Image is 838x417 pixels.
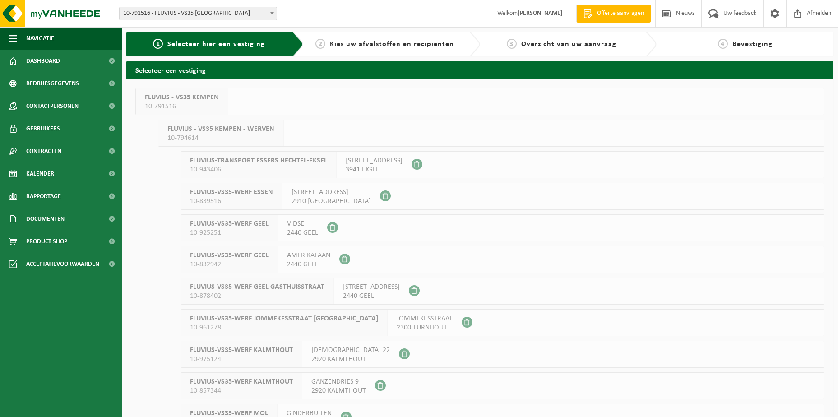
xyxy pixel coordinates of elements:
[26,50,60,72] span: Dashboard
[26,185,61,208] span: Rapportage
[292,188,371,197] span: [STREET_ADDRESS]
[343,292,400,301] span: 2440 GEEL
[190,188,273,197] span: FLUVIUS-VS35-WERF ESSEN
[26,72,79,95] span: Bedrijfsgegevens
[311,377,366,386] span: GANZENDRIES 9
[718,39,728,49] span: 4
[397,323,453,332] span: 2300 TURNHOUT
[126,61,833,79] h2: Selecteer een vestiging
[190,219,269,228] span: FLUVIUS-VS35-WERF GEEL
[26,230,67,253] span: Product Shop
[145,102,219,111] span: 10-791516
[287,260,330,269] span: 2440 GEEL
[145,93,219,102] span: FLUVIUS - VS35 KEMPEN
[330,41,454,48] span: Kies uw afvalstoffen en recipiënten
[576,5,651,23] a: Offerte aanvragen
[311,346,390,355] span: [DEMOGRAPHIC_DATA] 22
[346,156,403,165] span: [STREET_ADDRESS]
[26,117,60,140] span: Gebruikers
[311,355,390,364] span: 2920 KALMTHOUT
[190,156,327,165] span: FLUVIUS-TRANSPORT ESSERS HECHTEL-EKSEL
[120,7,277,20] span: 10-791516 - FLUVIUS - VS35 KEMPEN
[190,292,324,301] span: 10-878402
[190,283,324,292] span: FLUVIUS-VS35-WERF GEEL GASTHUISSTRAAT
[287,228,318,237] span: 2440 GEEL
[190,314,378,323] span: FLUVIUS-VS35-WERF JOMMEKESSTRAAT [GEOGRAPHIC_DATA]
[732,41,773,48] span: Bevestiging
[119,7,277,20] span: 10-791516 - FLUVIUS - VS35 KEMPEN
[190,165,327,174] span: 10-943406
[26,95,79,117] span: Contactpersonen
[190,197,273,206] span: 10-839516
[190,260,269,269] span: 10-832942
[190,355,293,364] span: 10-975124
[190,323,378,332] span: 10-961278
[595,9,646,18] span: Offerte aanvragen
[343,283,400,292] span: [STREET_ADDRESS]
[346,165,403,174] span: 3941 EKSEL
[167,134,274,143] span: 10-794614
[518,10,563,17] strong: [PERSON_NAME]
[315,39,325,49] span: 2
[521,41,616,48] span: Overzicht van uw aanvraag
[190,386,293,395] span: 10-857344
[26,27,54,50] span: Navigatie
[167,125,274,134] span: FLUVIUS - VS35 KEMPEN - WERVEN
[26,162,54,185] span: Kalender
[311,386,366,395] span: 2920 KALMTHOUT
[287,251,330,260] span: AMERIKALAAN
[190,228,269,237] span: 10-925251
[507,39,517,49] span: 3
[397,314,453,323] span: JOMMEKESSTRAAT
[292,197,371,206] span: 2910 [GEOGRAPHIC_DATA]
[153,39,163,49] span: 1
[26,140,61,162] span: Contracten
[190,346,293,355] span: FLUVIUS-VS35-WERF KALMTHOUT
[26,208,65,230] span: Documenten
[287,219,318,228] span: VIDSE
[167,41,265,48] span: Selecteer hier een vestiging
[190,377,293,386] span: FLUVIUS-VS35-WERF KALMTHOUT
[26,253,99,275] span: Acceptatievoorwaarden
[190,251,269,260] span: FLUVIUS-VS35-WERF GEEL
